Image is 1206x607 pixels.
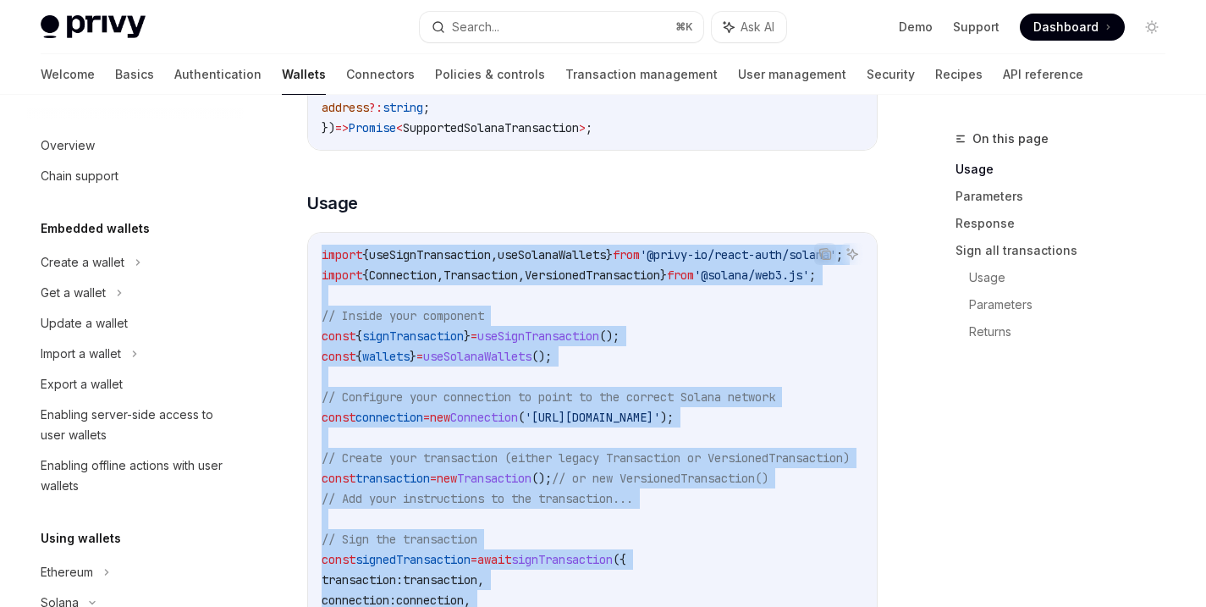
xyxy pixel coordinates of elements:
a: Sign all transactions [955,237,1179,264]
a: Recipes [935,54,983,95]
span: ({ [613,552,626,567]
span: address [322,100,369,115]
div: Chain support [41,166,118,186]
span: // Create your transaction (either legacy Transaction or VersionedTransaction) [322,450,850,466]
span: new [430,410,450,425]
span: Promise [349,120,396,135]
a: Policies & controls [435,54,545,95]
a: Update a wallet [27,308,244,339]
span: const [322,552,355,567]
span: = [430,471,437,486]
span: < [396,120,403,135]
span: '[URL][DOMAIN_NAME]' [525,410,660,425]
span: } [410,349,416,364]
span: string [383,100,423,115]
div: Enabling offline actions with user wallets [41,455,234,496]
span: ( [518,410,525,425]
span: { [362,247,369,262]
span: signTransaction [362,328,464,344]
span: = [423,410,430,425]
span: connection [355,410,423,425]
span: ; [586,120,592,135]
span: , [477,572,484,588]
span: Connection [450,410,518,425]
button: Ask AI [841,243,863,265]
span: Usage [307,191,358,215]
a: User management [738,54,846,95]
span: '@privy-io/react-auth/solana' [640,247,836,262]
a: Enabling offline actions with user wallets [27,450,244,501]
a: Overview [27,130,244,161]
span: const [322,410,355,425]
a: Connectors [346,54,415,95]
span: (); [531,471,552,486]
a: Returns [969,318,1179,345]
button: Search...⌘K [420,12,702,42]
span: transaction: [322,572,403,588]
span: signedTransaction [355,552,471,567]
a: Support [953,19,999,36]
div: Export a wallet [41,374,123,395]
span: // or new VersionedTransaction() [552,471,768,486]
div: Create a wallet [41,252,124,273]
a: Wallets [282,54,326,95]
span: Transaction [443,268,518,283]
span: > [579,120,586,135]
span: (); [531,349,552,364]
span: On this page [972,129,1049,149]
a: Authentication [174,54,262,95]
span: ; [809,268,816,283]
a: Transaction management [565,54,718,95]
button: Toggle dark mode [1138,14,1165,41]
span: signTransaction [511,552,613,567]
a: Welcome [41,54,95,95]
a: Dashboard [1020,14,1125,41]
span: = [416,349,423,364]
span: await [477,552,511,567]
span: ; [836,247,843,262]
span: = [471,328,477,344]
span: } [660,268,667,283]
span: // Sign the transaction [322,532,477,547]
span: ; [423,100,430,115]
a: Parameters [969,291,1179,318]
a: Export a wallet [27,369,244,400]
span: , [491,247,498,262]
span: useSolanaWallets [498,247,606,262]
span: new [437,471,457,486]
span: transaction [355,471,430,486]
h5: Using wallets [41,528,121,549]
span: ?: [369,100,383,115]
span: } [464,328,471,344]
button: Copy the contents from the code block [814,243,836,265]
span: useSignTransaction [477,328,599,344]
span: } [606,247,613,262]
div: Update a wallet [41,313,128,334]
span: Transaction [457,471,531,486]
span: // Configure your connection to point to the correct Solana network [322,389,775,405]
span: useSolanaWallets [423,349,531,364]
a: Usage [969,264,1179,291]
span: VersionedTransaction [525,268,660,283]
span: Dashboard [1033,19,1099,36]
span: const [322,349,355,364]
h5: Embedded wallets [41,218,150,239]
a: Response [955,210,1179,237]
a: Basics [115,54,154,95]
span: Connection [369,268,437,283]
a: Parameters [955,183,1179,210]
a: Demo [899,19,933,36]
span: , [518,268,525,283]
span: }) [322,120,335,135]
span: ⌘ K [675,20,693,34]
span: { [355,328,362,344]
span: transaction [403,572,477,588]
div: Ethereum [41,562,93,582]
a: Usage [955,156,1179,183]
span: (); [599,328,620,344]
span: useSignTransaction [369,247,491,262]
a: Security [867,54,915,95]
a: Chain support [27,161,244,191]
span: wallets [362,349,410,364]
a: Enabling server-side access to user wallets [27,400,244,450]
